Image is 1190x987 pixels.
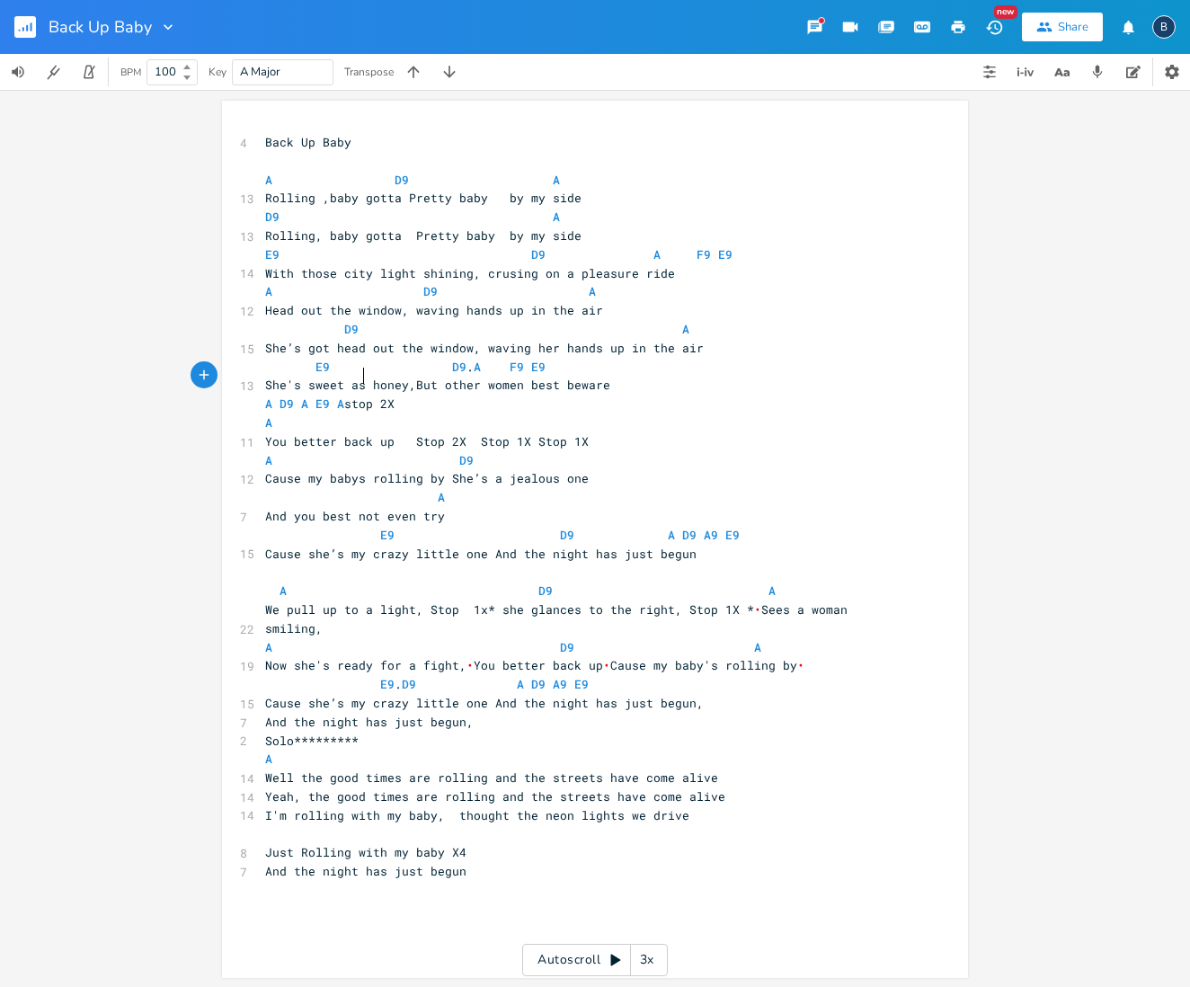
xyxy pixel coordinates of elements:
span: Back Up Baby [49,19,152,35]
span: Yeah, the good times are rolling and the streets have come alive [265,788,725,805]
span: E9 [718,246,733,262]
span: A [768,582,776,599]
span: I'm rolling with my baby, thought the neon lights we drive [265,807,689,823]
div: Key [209,67,226,77]
span: D9 [459,452,474,468]
span: E9 [574,676,589,692]
span: E9 [265,246,280,262]
span: A [438,489,445,505]
span: A [265,639,272,655]
span: Back Up Baby [265,134,351,150]
span: . [265,676,589,692]
span: D9 [682,527,697,543]
span: A [265,452,272,468]
span: A [653,246,661,262]
span: She's sweet as honey,But other women best beware [265,377,610,393]
span: E9 [380,676,395,692]
span: And you best not even try [265,508,445,524]
div: boywells [1152,15,1176,39]
span: D9 [395,172,409,188]
span: A [337,396,344,412]
span: A [682,321,689,337]
span: We pull up to a light, Stop 1x* she glances to the right, Stop 1X * Sees a woman smiling, [265,601,855,636]
span: A [553,172,560,188]
span: D9 [531,246,546,262]
span: D9 [560,639,574,655]
span: A [301,396,308,412]
span: . [265,359,546,375]
span: A [589,283,596,299]
span: She’s got head out the window, waving her hands up in the air [265,340,704,356]
div: New [994,5,1017,19]
span: A [265,172,272,188]
span: And the night has just begun [265,863,466,879]
span: F9 [697,246,711,262]
span: \u2028 [603,657,610,673]
span: \u2028 [754,601,761,618]
span: Rolling ,baby gotta Pretty baby by my side [265,190,582,206]
span: E9 [315,396,330,412]
span: A [265,283,272,299]
span: F9 [510,359,524,375]
span: D9 [402,676,416,692]
span: \u2028 [797,657,804,673]
span: With those city light shining, crusing on a pleasure ride [265,265,675,281]
span: D9 [531,676,546,692]
span: Cause she’s my crazy little one And the night has just begun [265,546,697,562]
span: A [668,527,675,543]
span: A [474,359,481,375]
div: Autoscroll [522,944,668,976]
span: You better back up Stop 2X Stop 1X Stop 1X [265,433,589,449]
span: stop 2X [265,396,395,412]
div: 3x [631,944,663,976]
div: BPM [120,67,141,77]
span: D9 [560,527,574,543]
span: Head out the window, waving hands up in the air [265,302,603,318]
button: Share [1022,13,1103,41]
span: D9 [452,359,466,375]
span: E9 [315,359,330,375]
span: D9 [280,396,294,412]
span: A [553,209,560,225]
span: A [517,676,524,692]
span: A Major [240,64,280,80]
div: Transpose [344,67,394,77]
span: A9 [553,676,567,692]
span: Now she's ready for a fight, You better back up Cause my baby's rolling by [265,657,804,673]
div: Share [1058,19,1088,35]
span: D9 [423,283,438,299]
span: Cause my babys rolling by She’s a jealous one [265,470,589,486]
span: Rolling, baby gotta Pretty baby by my side [265,227,582,244]
span: A [265,396,272,412]
span: E9 [531,359,546,375]
span: A [265,751,272,767]
span: \u2028 [466,657,474,673]
span: A9 [704,527,718,543]
span: D9 [344,321,359,337]
span: A [265,414,272,431]
button: B [1152,6,1176,48]
span: D9 [538,582,553,599]
button: New [976,11,1012,43]
span: Cause she’s my crazy little one And the night has just begun, [265,695,704,711]
span: A [754,639,761,655]
span: Just Rolling with my baby X4 [265,844,466,860]
span: D9 [265,209,280,225]
span: A [280,582,287,599]
span: E9 [725,527,740,543]
span: Well the good times are rolling and the streets have come alive [265,769,718,786]
span: E9 [380,527,395,543]
span: And the night has just begun, [265,714,474,730]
